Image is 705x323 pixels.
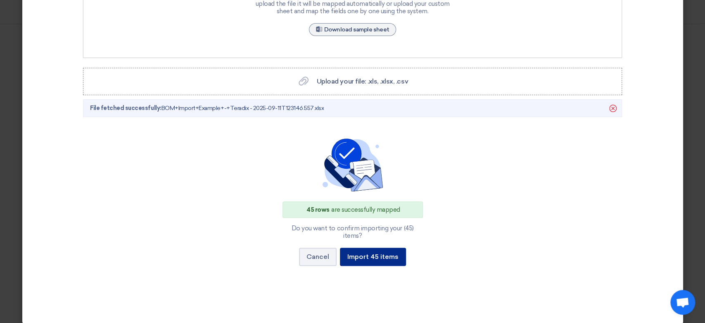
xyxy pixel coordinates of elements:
[90,105,161,112] span: File fetched successfully:
[317,77,408,85] span: Upload your file: .xls, .xlsx, .csv
[282,225,423,239] div: Do you want to confirm importing your (45) items?
[309,23,396,36] a: Download sample sheet
[320,139,386,191] img: confirm_importing.svg
[90,104,324,112] span: BOM+Import+Example+-+Teradix - 2025-09-11T123146.557.xlsx
[670,290,695,315] div: Open chat
[282,201,423,218] div: are successfully mapped
[306,206,330,213] span: 45 rows
[299,248,337,266] button: Cancel
[340,248,406,266] button: Import 45 items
